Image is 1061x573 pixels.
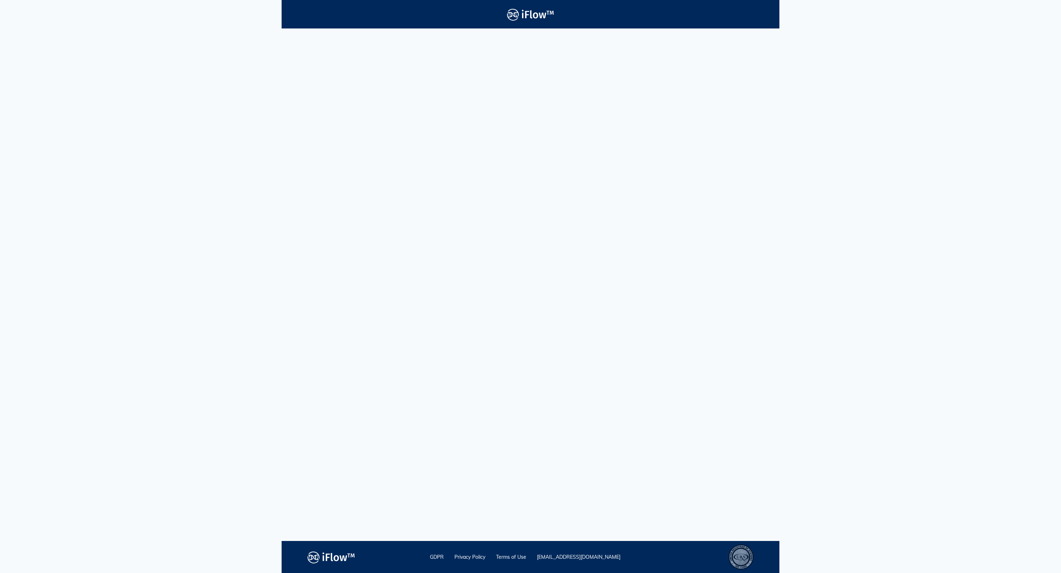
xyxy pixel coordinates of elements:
img: logo [308,549,355,565]
div: ISO 13485 – Quality Management System [729,545,753,569]
a: Terms of Use [496,554,526,560]
a: [EMAIL_ADDRESS][DOMAIN_NAME] [537,554,620,560]
a: Privacy Policy [454,554,485,560]
a: Logo [282,6,779,22]
a: GDPR [430,554,444,560]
